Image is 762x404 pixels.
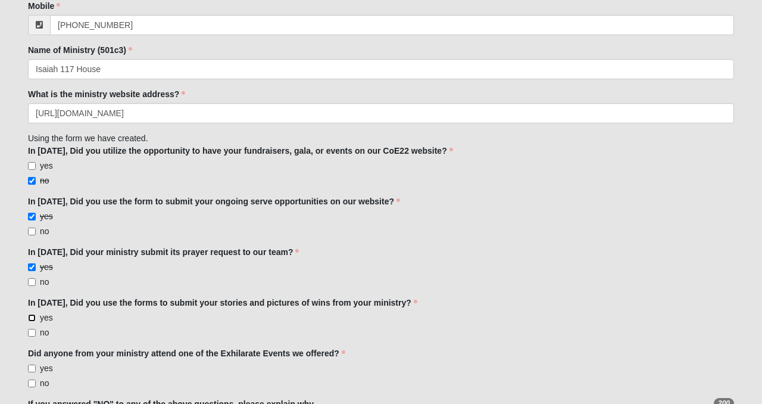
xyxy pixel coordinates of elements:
[40,363,53,373] span: yes
[28,278,36,286] input: no
[40,161,53,170] span: yes
[28,329,36,337] input: no
[28,145,453,157] label: In [DATE], Did you utilize the opportunity to have your fundraisers, gala, or events on our CoE22...
[40,212,53,221] span: yes
[40,262,53,272] span: yes
[28,162,36,170] input: yes
[40,328,49,337] span: no
[28,228,36,235] input: no
[28,347,345,359] label: Did anyone from your ministry attend one of the Exhilarate Events we offered?
[40,226,49,236] span: no
[28,314,36,322] input: yes
[28,263,36,271] input: yes
[28,177,36,185] input: no
[28,88,185,100] label: What is the ministry website address?
[28,195,400,207] label: In [DATE], Did you use the form to submit your ongoing serve opportunities on our website?
[40,378,49,388] span: no
[40,313,53,322] span: yes
[28,44,132,56] label: Name of Ministry (501c3)
[28,365,36,372] input: yes
[28,380,36,387] input: no
[28,297,417,309] label: In [DATE], Did you use the forms to submit your stories and pictures of wins from your ministry?
[28,213,36,220] input: yes
[28,246,299,258] label: In [DATE], Did your ministry submit its prayer request to our team?
[40,176,49,185] span: no
[40,277,49,287] span: no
